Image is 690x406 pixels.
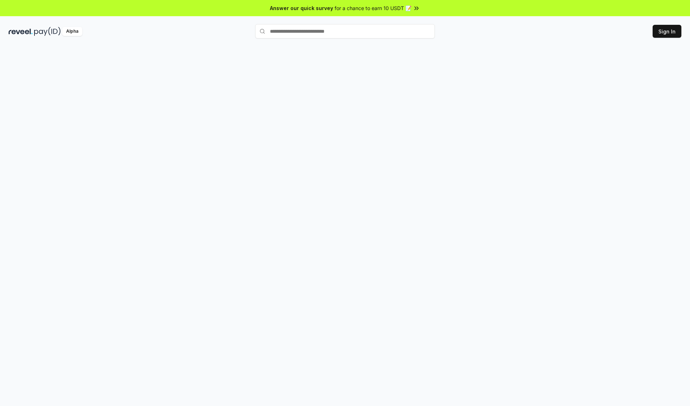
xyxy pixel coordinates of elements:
span: for a chance to earn 10 USDT 📝 [335,4,411,12]
div: Alpha [62,27,82,36]
img: reveel_dark [9,27,33,36]
img: pay_id [34,27,61,36]
button: Sign In [653,25,681,38]
span: Answer our quick survey [270,4,333,12]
